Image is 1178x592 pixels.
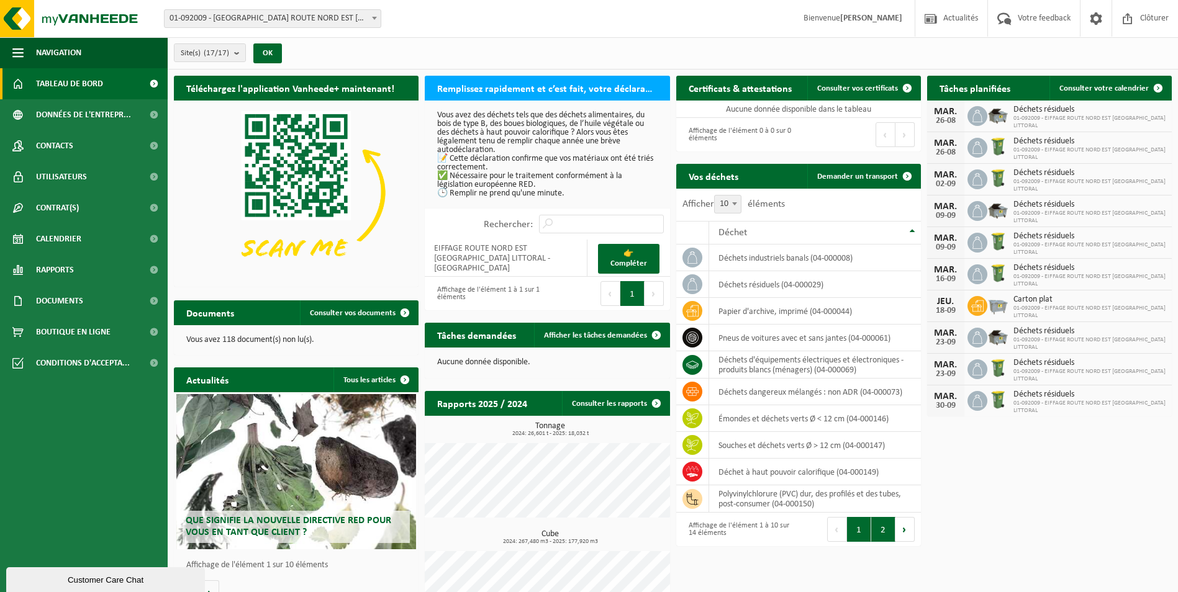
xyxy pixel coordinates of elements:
[933,392,958,401] div: MAR.
[1059,84,1149,92] span: Consulter votre calendrier
[1013,241,1166,256] span: 01-092009 - EIFFAGE ROUTE NORD EST [GEOGRAPHIC_DATA] LITTORAL
[807,164,920,189] a: Demander un transport
[174,101,419,284] img: Download de VHEPlus App
[174,300,247,325] h2: Documents
[36,192,79,223] span: Contrat(s)
[933,170,958,180] div: MAR.
[1013,200,1166,210] span: Déchets résiduels
[620,281,645,306] button: 1
[36,68,103,99] span: Tableau de bord
[933,138,958,148] div: MAR.
[300,300,417,325] a: Consulter vos documents
[204,49,229,57] count: (17/17)
[987,326,1008,347] img: WB-5000-GAL-GY-01
[1049,76,1171,101] a: Consulter votre calendrier
[6,565,207,592] iframe: chat widget
[709,432,921,459] td: souches et déchets verts Ø > 12 cm (04-000147)
[1013,210,1166,225] span: 01-092009 - EIFFAGE ROUTE NORD EST [GEOGRAPHIC_DATA] LITTORAL
[715,195,741,213] span: 10
[876,122,895,147] button: Previous
[933,360,958,370] div: MAR.
[987,168,1008,189] img: WB-0240-HPE-GN-50
[987,231,1008,252] img: WB-0240-HPE-GN-50
[310,309,396,317] span: Consulter vos documents
[714,195,741,213] span: 10
[1013,400,1166,415] span: 01-092009 - EIFFAGE ROUTE NORD EST [GEOGRAPHIC_DATA] LITTORAL
[165,10,381,27] span: 01-092009 - EIFFAGE ROUTE NORD EST ARTOIS LITTORAL - MAZINGARBE
[933,370,958,379] div: 23-09
[709,405,921,432] td: émondes et déchets verts Ø < 12 cm (04-000146)
[933,307,958,315] div: 18-09
[987,357,1008,379] img: WB-0240-HPE-GN-50
[164,9,381,28] span: 01-092009 - EIFFAGE ROUTE NORD EST ARTOIS LITTORAL - MAZINGARBE
[871,517,895,542] button: 2
[544,331,647,339] span: Afficher les tâches demandées
[933,243,958,252] div: 09-09
[709,271,921,298] td: déchets résiduels (04-000029)
[933,117,958,125] div: 26-08
[987,389,1008,410] img: WB-0240-HPE-GN-50
[895,122,915,147] button: Next
[1013,115,1166,130] span: 01-092009 - EIFFAGE ROUTE NORD EST [GEOGRAPHIC_DATA] LITTORAL
[431,280,541,307] div: Affichage de l'élément 1 à 1 sur 1 éléments
[425,323,528,347] h2: Tâches demandées
[817,84,898,92] span: Consulter vos certificats
[1013,231,1166,241] span: Déchets résiduels
[1013,137,1166,146] span: Déchets résiduels
[987,104,1008,125] img: WB-5000-GAL-GY-01
[817,173,898,181] span: Demander un transport
[1013,263,1166,273] span: Déchets résiduels
[709,298,921,325] td: papier d'archive, imprimé (04-000044)
[709,351,921,379] td: déchets d'équipements électriques et électroniques - produits blancs (ménagers) (04-000069)
[1013,105,1166,115] span: Déchets résiduels
[1013,305,1166,320] span: 01-092009 - EIFFAGE ROUTE NORD EST [GEOGRAPHIC_DATA] LITTORAL
[36,254,74,285] span: Rapports
[933,148,958,157] div: 26-08
[174,367,241,392] h2: Actualités
[682,516,792,543] div: Affichage de l'élément 1 à 10 sur 14 éléments
[36,285,83,316] span: Documents
[709,379,921,405] td: déchets dangereux mélangés : non ADR (04-000073)
[933,275,958,284] div: 16-09
[36,130,73,161] span: Contacts
[927,76,1023,100] h2: Tâches planifiées
[1013,295,1166,305] span: Carton plat
[425,391,540,415] h2: Rapports 2025 / 2024
[1013,168,1166,178] span: Déchets résiduels
[186,516,391,537] span: Que signifie la nouvelle directive RED pour vous en tant que client ?
[1013,368,1166,383] span: 01-092009 - EIFFAGE ROUTE NORD EST [GEOGRAPHIC_DATA] LITTORAL
[181,44,229,63] span: Site(s)
[36,37,81,68] span: Navigation
[933,297,958,307] div: JEU.
[933,202,958,212] div: MAR.
[36,223,81,254] span: Calendrier
[933,107,958,117] div: MAR.
[36,161,87,192] span: Utilisateurs
[933,180,958,189] div: 02-09
[709,485,921,513] td: polyvinylchlorure (PVC) dur, des profilés et des tubes, post-consumer (04-000150)
[425,240,587,277] td: EIFFAGE ROUTE NORD EST [GEOGRAPHIC_DATA] LITTORAL - [GEOGRAPHIC_DATA]
[431,539,669,545] span: 2024: 267,480 m3 - 2025: 177,920 m3
[36,348,130,379] span: Conditions d'accepta...
[682,199,785,209] label: Afficher éléments
[682,121,792,148] div: Affichage de l'élément 0 à 0 sur 0 éléments
[333,367,417,392] a: Tous les articles
[36,99,131,130] span: Données de l'entrepr...
[484,220,533,230] label: Rechercher:
[933,233,958,243] div: MAR.
[718,228,747,238] span: Déchet
[1013,390,1166,400] span: Déchets résiduels
[676,76,804,100] h2: Certificats & attestations
[987,262,1008,284] img: WB-0240-HPE-GN-50
[253,43,282,63] button: OK
[1013,178,1166,193] span: 01-092009 - EIFFAGE ROUTE NORD EST [GEOGRAPHIC_DATA] LITTORAL
[709,244,921,271] td: déchets industriels banals (04-000008)
[895,517,915,542] button: Next
[933,338,958,347] div: 23-09
[174,43,246,62] button: Site(s)(17/17)
[562,391,669,416] a: Consulter les rapports
[176,394,416,549] a: Que signifie la nouvelle directive RED pour vous en tant que client ?
[431,530,669,545] h3: Cube
[431,422,669,437] h3: Tonnage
